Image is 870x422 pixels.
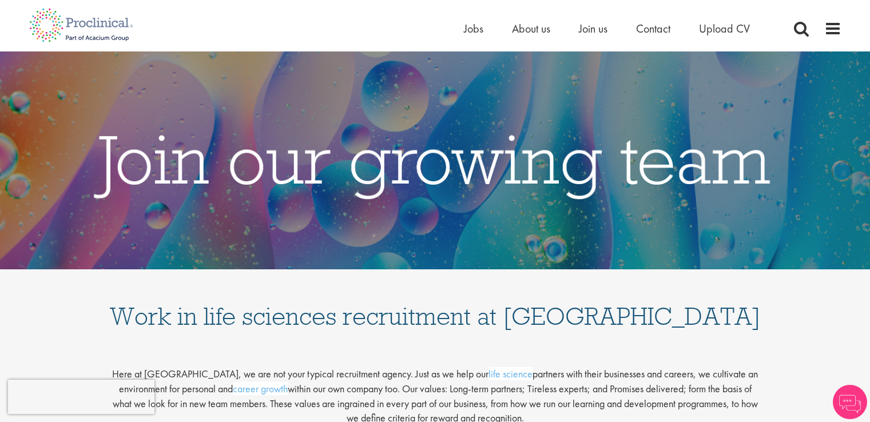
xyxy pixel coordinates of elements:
a: About us [512,21,550,36]
img: Chatbot [833,385,867,419]
a: Join us [579,21,607,36]
a: Jobs [464,21,483,36]
a: career growth [233,382,288,395]
a: Upload CV [699,21,750,36]
h1: Work in life sciences recruitment at [GEOGRAPHIC_DATA] [109,281,761,329]
a: life science [488,367,533,380]
iframe: reCAPTCHA [8,380,154,414]
a: Contact [636,21,670,36]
